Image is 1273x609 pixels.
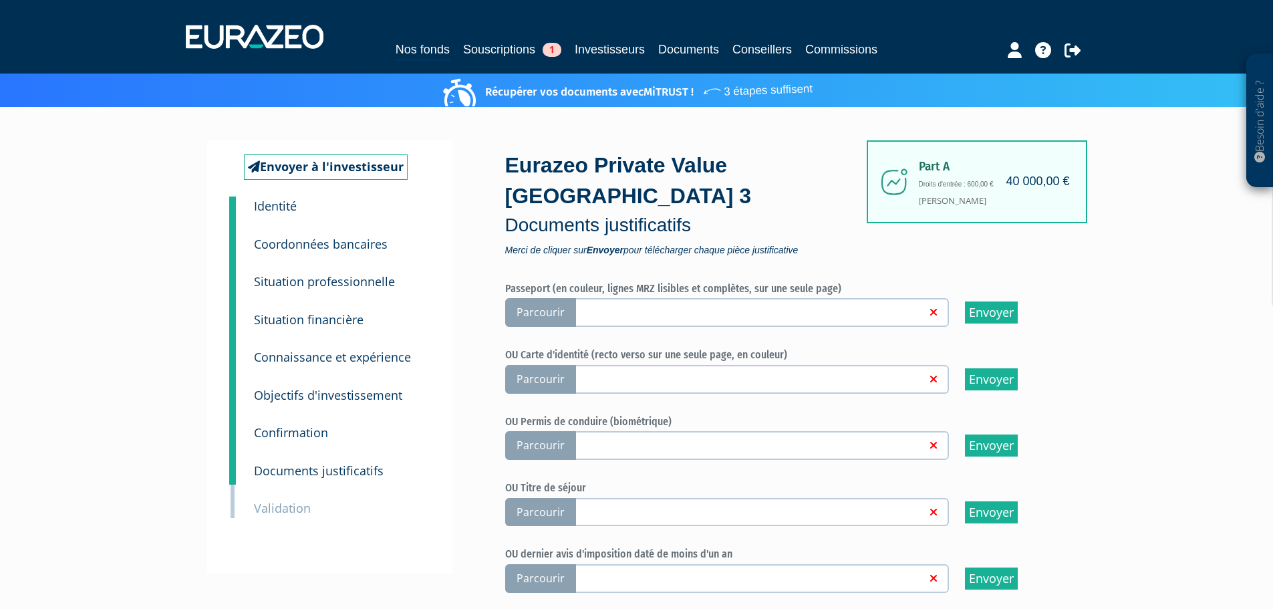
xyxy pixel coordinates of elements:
[505,548,1060,560] h6: OU dernier avis d'imposition daté de moins d'un an
[229,217,236,258] a: 2
[505,431,576,460] span: Parcourir
[505,416,1060,428] h6: OU Permis de conduire (biométrique)
[254,273,395,289] small: Situation professionnelle
[229,368,236,409] a: 6
[254,424,328,441] small: Confirmation
[254,463,384,479] small: Documents justificatifs
[244,154,408,180] a: Envoyer à l'investisseur
[965,501,1018,523] input: Envoyer
[805,40,877,59] a: Commissions
[229,292,236,334] a: 4
[446,77,813,100] p: Récupérer vos documents avec
[702,74,813,101] span: 3 étapes suffisent
[463,40,561,59] a: Souscriptions1
[505,365,576,394] span: Parcourir
[965,435,1018,457] input: Envoyer
[254,387,402,403] small: Objectifs d'investissement
[505,498,576,527] span: Parcourir
[505,482,1060,494] h6: OU Titre de séjour
[732,40,792,59] a: Conseillers
[505,212,873,239] p: Documents justificatifs
[658,40,719,59] a: Documents
[965,301,1018,324] input: Envoyer
[505,150,873,254] div: Eurazeo Private Value [GEOGRAPHIC_DATA] 3
[229,254,236,295] a: 3
[587,245,623,255] strong: Envoyer
[965,368,1018,390] input: Envoyer
[186,25,323,49] img: 1732889491-logotype_eurazeo_blanc_rvb.png
[505,349,1060,361] h6: OU Carte d'identité (recto verso sur une seule page, en couleur)
[254,312,364,328] small: Situation financière
[229,405,236,447] a: 7
[575,40,645,59] a: Investisseurs
[254,236,388,252] small: Coordonnées bancaires
[229,443,236,485] a: 8
[644,85,694,99] a: MiTRUST !
[505,298,576,327] span: Parcourir
[505,245,873,255] span: Merci de cliquer sur pour télécharger chaque pièce justificative
[543,43,561,57] span: 1
[229,330,236,371] a: 5
[1252,61,1268,181] p: Besoin d'aide ?
[254,349,411,365] small: Connaissance et expérience
[396,40,450,61] a: Nos fonds
[254,500,311,516] small: Validation
[229,197,236,223] a: 1
[254,198,297,214] small: Identité
[505,283,1060,295] h6: Passeport (en couleur, lignes MRZ lisibles et complètes, sur une seule page)
[505,564,576,593] span: Parcourir
[965,568,1018,590] input: Envoyer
